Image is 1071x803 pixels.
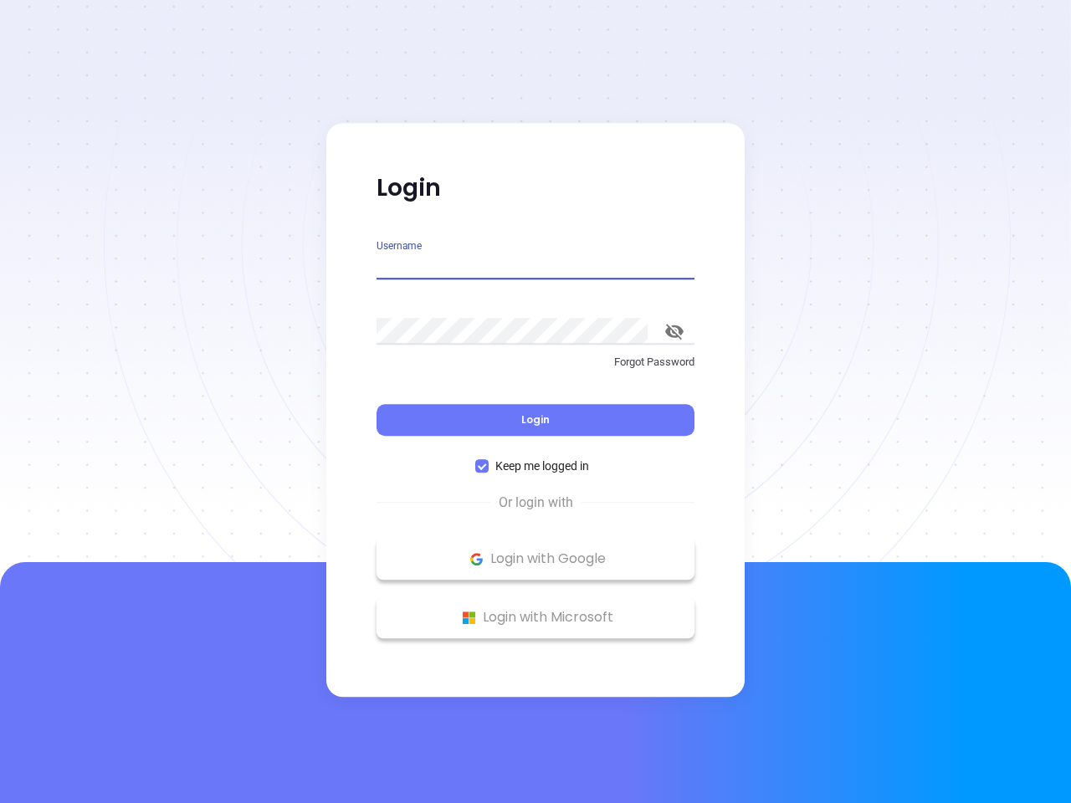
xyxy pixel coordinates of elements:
[466,549,487,570] img: Google Logo
[377,354,694,384] a: Forgot Password
[377,241,422,251] label: Username
[377,404,694,436] button: Login
[377,596,694,638] button: Microsoft Logo Login with Microsoft
[489,457,596,475] span: Keep me logged in
[459,607,479,628] img: Microsoft Logo
[521,412,550,427] span: Login
[490,493,582,513] span: Or login with
[385,546,686,571] p: Login with Google
[654,311,694,351] button: toggle password visibility
[385,605,686,630] p: Login with Microsoft
[377,354,694,371] p: Forgot Password
[377,538,694,580] button: Google Logo Login with Google
[377,173,694,203] p: Login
